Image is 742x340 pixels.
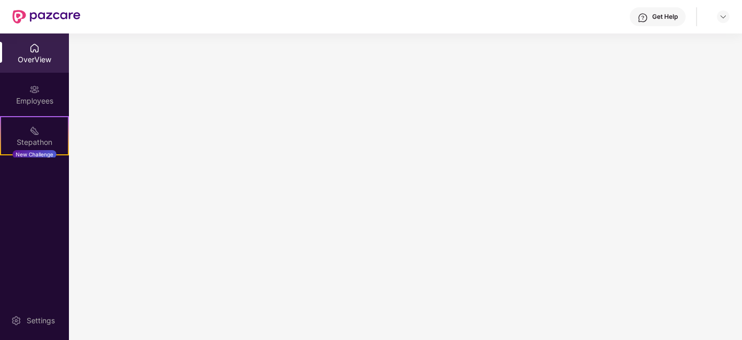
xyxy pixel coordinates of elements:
[23,315,58,326] div: Settings
[13,10,80,24] img: New Pazcare Logo
[29,84,40,95] img: svg+xml;base64,PHN2ZyBpZD0iRW1wbG95ZWVzIiB4bWxucz0iaHR0cDovL3d3dy53My5vcmcvMjAwMC9zdmciIHdpZHRoPS...
[638,13,648,23] img: svg+xml;base64,PHN2ZyBpZD0iSGVscC0zMngzMiIgeG1sbnM9Imh0dHA6Ly93d3cudzMub3JnLzIwMDAvc3ZnIiB3aWR0aD...
[13,150,56,158] div: New Challenge
[11,315,21,326] img: svg+xml;base64,PHN2ZyBpZD0iU2V0dGluZy0yMHgyMCIgeG1sbnM9Imh0dHA6Ly93d3cudzMub3JnLzIwMDAvc3ZnIiB3aW...
[29,126,40,136] img: svg+xml;base64,PHN2ZyB4bWxucz0iaHR0cDovL3d3dy53My5vcmcvMjAwMC9zdmciIHdpZHRoPSIyMSIgaGVpZ2h0PSIyMC...
[719,13,727,21] img: svg+xml;base64,PHN2ZyBpZD0iRHJvcGRvd24tMzJ4MzIiIHhtbG5zPSJodHRwOi8vd3d3LnczLm9yZy8yMDAwL3N2ZyIgd2...
[29,43,40,53] img: svg+xml;base64,PHN2ZyBpZD0iSG9tZSIgeG1sbnM9Imh0dHA6Ly93d3cudzMub3JnLzIwMDAvc3ZnIiB3aWR0aD0iMjAiIG...
[652,13,678,21] div: Get Help
[1,137,68,148] div: Stepathon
